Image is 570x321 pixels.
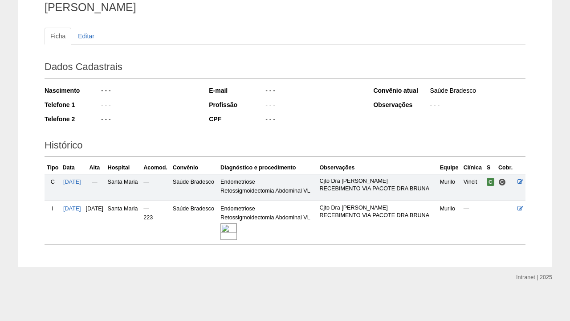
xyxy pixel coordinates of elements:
[516,273,552,282] div: Intranet | 2025
[46,177,59,186] div: C
[487,178,494,186] span: Confirmada
[320,204,436,219] p: Cjto Dra [PERSON_NAME] RECEBIMENTO VIA PACOTE DRA BRUNA
[438,201,462,245] td: Murilo
[373,86,429,95] div: Convênio atual
[318,161,438,174] th: Observações
[171,201,219,245] td: Saúde Bradesco
[63,179,81,185] a: [DATE]
[209,100,265,109] div: Profissão
[209,86,265,95] div: E-mail
[265,115,361,126] div: - - -
[219,174,318,201] td: Endometriose Retossigmoidectomia Abdominal VL
[497,161,516,174] th: Cobr.
[265,86,361,97] div: - - -
[320,177,436,193] p: Cjto Dra [PERSON_NAME] RECEBIMENTO VIA PACOTE DRA BRUNA
[106,161,142,174] th: Hospital
[498,178,506,186] span: Consultório
[219,201,318,245] td: Endometriose Retossigmoidectomia Abdominal VL
[45,28,71,45] a: Ficha
[85,206,103,212] span: [DATE]
[45,86,100,95] div: Nascimento
[265,100,361,111] div: - - -
[45,100,100,109] div: Telefone 1
[142,161,171,174] th: Acomod.
[438,161,462,174] th: Equipe
[83,174,106,201] td: —
[429,100,525,111] div: - - -
[83,161,106,174] th: Alta
[462,201,485,245] td: —
[219,161,318,174] th: Diagnóstico e procedimento
[106,201,142,245] td: Santa Maria
[45,136,525,157] h2: Histórico
[45,2,525,13] h1: [PERSON_NAME]
[171,174,219,201] td: Saúde Bradesco
[462,161,485,174] th: Clínica
[45,161,61,174] th: Tipo
[209,115,265,123] div: CPF
[106,174,142,201] td: Santa Maria
[373,100,429,109] div: Observações
[429,86,525,97] div: Saúde Bradesco
[100,86,197,97] div: - - -
[100,115,197,126] div: - - -
[46,204,59,213] div: I
[100,100,197,111] div: - - -
[485,161,497,174] th: S
[142,201,171,245] td: — 223
[45,115,100,123] div: Telefone 2
[171,161,219,174] th: Convênio
[462,174,485,201] td: Vincit
[438,174,462,201] td: Murilo
[72,28,100,45] a: Editar
[63,206,81,212] a: [DATE]
[142,174,171,201] td: —
[61,161,83,174] th: Data
[45,58,525,78] h2: Dados Cadastrais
